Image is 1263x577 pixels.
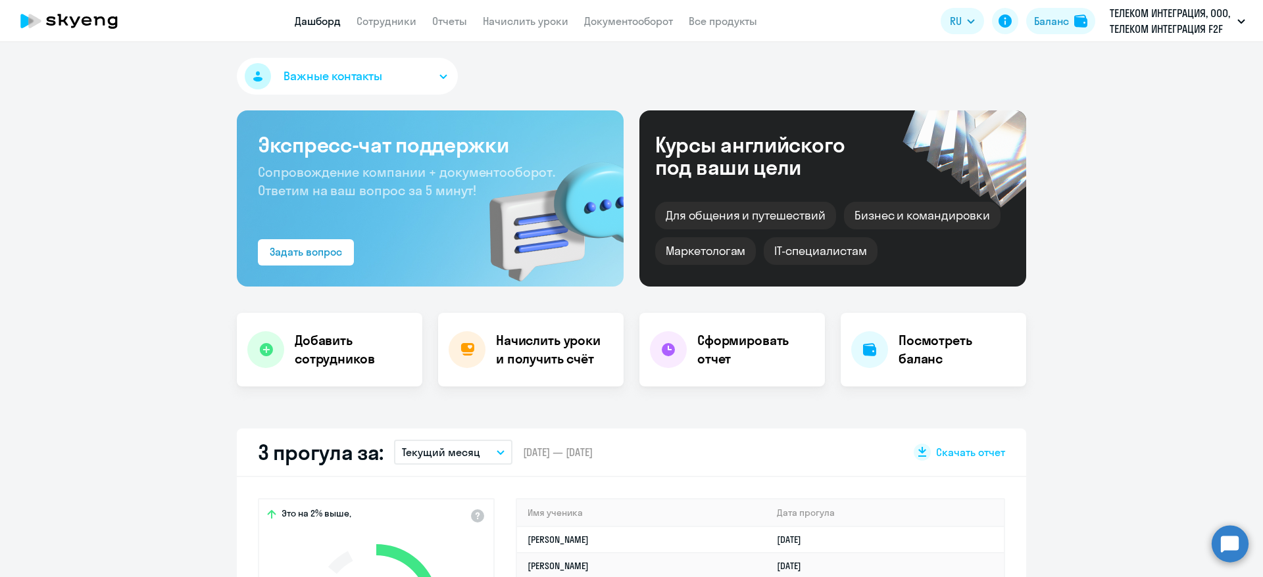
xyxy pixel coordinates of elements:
[777,534,812,545] a: [DATE]
[950,13,962,29] span: RU
[655,133,880,178] div: Курсы английского под ваши цели
[936,445,1005,459] span: Скачать отчет
[655,202,836,229] div: Для общения и путешествий
[394,440,512,465] button: Текущий месяц
[1103,5,1252,37] button: ТЕЛЕКОМ ИНТЕГРАЦИЯ, ООО, ТЕЛЕКОМ ИНТЕГРАЦИЯ F2F
[1110,5,1232,37] p: ТЕЛЕКОМ ИНТЕГРАЦИЯ, ООО, ТЕЛЕКОМ ИНТЕГРАЦИЯ F2F
[496,331,610,368] h4: Начислить уроки и получить счёт
[237,58,458,95] button: Важные контакты
[270,244,342,260] div: Задать вопрос
[258,164,555,198] span: Сопровождение компании + документооборот. Ответим на ваш вопрос за 5 минут!
[470,139,624,287] img: bg-img
[258,439,384,465] h2: 3 прогула за:
[282,507,351,523] span: Это на 2% выше,
[483,14,568,28] a: Начислить уроки
[766,499,1004,526] th: Дата прогула
[517,499,766,526] th: Имя ученика
[689,14,757,28] a: Все продукты
[432,14,467,28] a: Отчеты
[258,239,354,265] button: Задать вопрос
[584,14,673,28] a: Документооборот
[1026,8,1095,34] button: Балансbalance
[528,534,589,545] a: [PERSON_NAME]
[777,560,812,572] a: [DATE]
[295,14,341,28] a: Дашборд
[284,68,382,85] span: Важные контакты
[899,331,1016,368] h4: Посмотреть баланс
[1034,13,1069,29] div: Баланс
[844,202,1001,229] div: Бизнес и командировки
[655,237,756,265] div: Маркетологам
[357,14,416,28] a: Сотрудники
[295,331,412,368] h4: Добавить сотрудников
[528,560,589,572] a: [PERSON_NAME]
[402,444,480,460] p: Текущий месяц
[941,8,984,34] button: RU
[523,445,593,459] span: [DATE] — [DATE]
[764,237,877,265] div: IT-специалистам
[258,131,603,158] h3: Экспресс-чат поддержки
[697,331,814,368] h4: Сформировать отчет
[1074,14,1087,28] img: balance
